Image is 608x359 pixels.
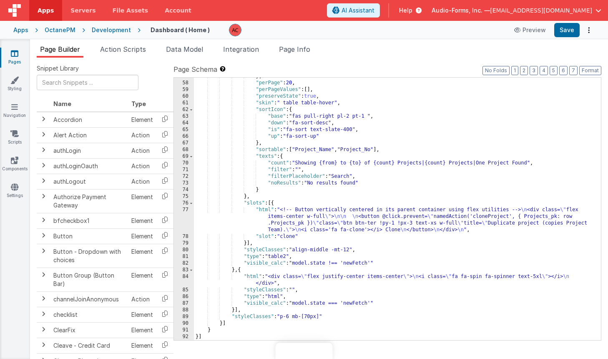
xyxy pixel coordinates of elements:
div: 91 [174,327,194,334]
img: e1205bf731cae5f591faad8638e24ab9 [229,24,241,36]
button: 7 [569,66,578,75]
div: 90 [174,320,194,327]
div: 82 [174,260,194,267]
td: Button - Dropdown with choices [50,244,128,268]
td: ClearFix [50,322,128,338]
td: Action [128,291,156,307]
div: 61 [174,100,194,106]
td: Action [128,158,156,174]
td: bfcheckbox1 [50,213,128,228]
td: Action [128,143,156,158]
div: 76 [174,200,194,207]
td: Button Group (Button Bar) [50,268,128,291]
button: 4 [540,66,548,75]
div: 65 [174,126,194,133]
div: 64 [174,120,194,126]
button: 2 [520,66,528,75]
div: 81 [174,253,194,260]
span: File Assets [113,6,148,15]
div: 63 [174,113,194,120]
td: Element [128,189,156,213]
td: Element [128,338,156,353]
div: 68 [174,147,194,153]
button: AI Assistant [327,3,380,18]
td: Cleave - Credit Card [50,338,128,353]
div: 70 [174,160,194,167]
button: 5 [550,66,558,75]
div: 73 [174,180,194,187]
button: Format [579,66,601,75]
td: Action [128,174,156,189]
div: Development [92,26,131,34]
td: Element [128,322,156,338]
td: Action [128,127,156,143]
td: Element [128,307,156,322]
td: Authorize Payment Gateway [50,189,128,213]
span: Snippet Library [37,64,79,73]
span: Help [399,6,412,15]
div: 72 [174,173,194,180]
div: Apps [13,26,28,34]
div: 77 [174,207,194,233]
span: Integration [223,45,259,53]
span: Page Builder [40,45,80,53]
td: Element [128,228,156,244]
button: Preview [509,23,551,37]
td: authLogin [50,143,128,158]
div: 58 [174,80,194,86]
button: 3 [530,66,538,75]
div: 86 [174,293,194,300]
td: Element [128,213,156,228]
h4: Dashboard ( Home ) [151,27,210,33]
button: Save [554,23,580,37]
span: AI Assistant [342,6,374,15]
div: 62 [174,106,194,113]
span: Type [131,100,146,107]
span: Audio-Forms, Inc. — [432,6,490,15]
div: 80 [174,247,194,253]
button: Options [583,24,595,36]
div: 87 [174,300,194,307]
td: checklist [50,307,128,322]
div: 59 [174,86,194,93]
div: OctanePM [45,26,75,34]
span: Page Info [279,45,310,53]
div: 78 [174,233,194,240]
span: Action Scripts [100,45,146,53]
div: 88 [174,307,194,313]
div: 89 [174,313,194,320]
span: Servers [70,6,95,15]
button: 6 [559,66,568,75]
td: Element [128,244,156,268]
td: Element [128,112,156,128]
div: 71 [174,167,194,173]
span: Apps [38,6,54,15]
td: Element [128,268,156,291]
td: authLoginOauth [50,158,128,174]
div: 75 [174,193,194,200]
span: Data Model [166,45,203,53]
div: 79 [174,240,194,247]
div: 69 [174,153,194,160]
div: 92 [174,334,194,340]
div: 84 [174,273,194,287]
button: 1 [511,66,518,75]
button: No Folds [482,66,510,75]
div: 74 [174,187,194,193]
button: Audio-Forms, Inc. — [EMAIL_ADDRESS][DOMAIN_NAME] [432,6,601,15]
span: [EMAIL_ADDRESS][DOMAIN_NAME] [490,6,592,15]
div: 60 [174,93,194,100]
td: Accordion [50,112,128,128]
div: 66 [174,133,194,140]
td: channelJoinAnonymous [50,291,128,307]
div: 83 [174,267,194,273]
td: Button [50,228,128,244]
span: Name [53,100,71,107]
span: Page Schema [173,64,217,74]
input: Search Snippets ... [37,75,138,90]
td: Alert Action [50,127,128,143]
div: 67 [174,140,194,147]
div: 85 [174,287,194,293]
td: authLogout [50,174,128,189]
